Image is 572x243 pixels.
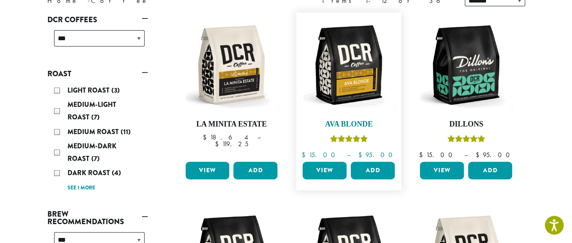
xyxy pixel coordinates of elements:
span: – [464,150,467,159]
div: Rated 5.00 out of 5 [447,134,485,147]
bdi: 15.00 [419,150,456,159]
bdi: 95.00 [475,150,513,159]
button: Add [468,162,512,179]
span: $ [215,140,222,148]
span: – [257,133,260,142]
span: (4) [112,168,121,178]
a: La Minita Estate [184,17,280,158]
h4: Dillons [418,120,514,129]
a: Brew Recommendations [47,207,148,229]
span: (7) [91,112,100,122]
span: $ [419,150,426,159]
span: Dark Roast [67,168,112,178]
a: View [186,162,230,179]
h4: La Minita Estate [184,120,280,129]
img: DCR-12oz-Dillons-Stock-scaled.png [418,17,514,113]
bdi: 95.00 [358,150,396,159]
img: DCR-12oz-La-Minita-Estate-Stock-scaled.png [183,17,280,113]
bdi: 18.64 [202,133,249,142]
a: View [303,162,347,179]
div: DCR Coffees [47,27,148,57]
span: $ [358,150,365,159]
span: $ [475,150,482,159]
span: (11) [121,127,131,137]
button: Add [351,162,395,179]
span: (7) [91,154,100,163]
a: Roast [47,67,148,81]
a: DillonsRated 5.00 out of 5 [418,17,514,158]
h4: Ava Blonde [300,120,397,129]
button: Add [233,162,277,179]
a: Ava BlondeRated 5.00 out of 5 [300,17,397,158]
span: $ [301,150,308,159]
bdi: 15.00 [301,150,339,159]
a: View [420,162,464,179]
a: DCR Coffees [47,13,148,27]
span: Medium-Light Roast [67,100,116,122]
a: See 1 more [67,184,95,192]
span: Light Roast [67,85,111,95]
bdi: 119.25 [215,140,248,148]
span: Medium Roast [67,127,121,137]
span: (3) [111,85,120,95]
span: – [347,150,350,159]
div: Rated 5.00 out of 5 [330,134,368,147]
span: Medium-Dark Roast [67,141,116,163]
div: Roast [47,81,148,197]
img: DCR-12oz-Ava-Blonde-Stock-scaled.png [300,17,397,113]
span: $ [202,133,210,142]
